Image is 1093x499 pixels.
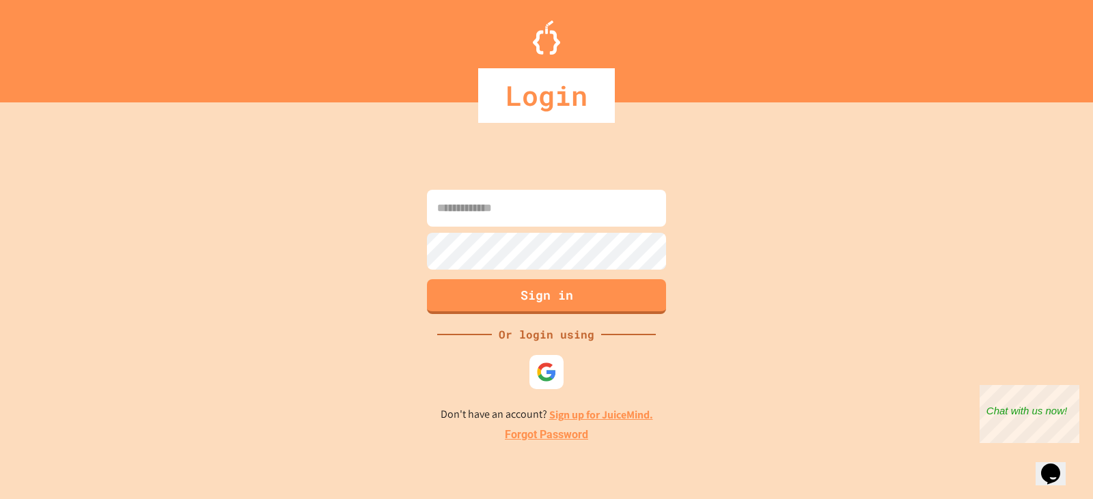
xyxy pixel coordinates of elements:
iframe: chat widget [1036,444,1079,485]
img: Logo.svg [533,20,560,55]
div: Login [478,68,615,123]
a: Forgot Password [505,427,588,443]
p: Don't have an account? [441,406,653,423]
iframe: chat widget [980,385,1079,443]
a: Sign up for JuiceMind. [549,408,653,422]
div: Or login using [492,326,601,343]
img: google-icon.svg [536,362,557,382]
button: Sign in [427,279,666,314]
